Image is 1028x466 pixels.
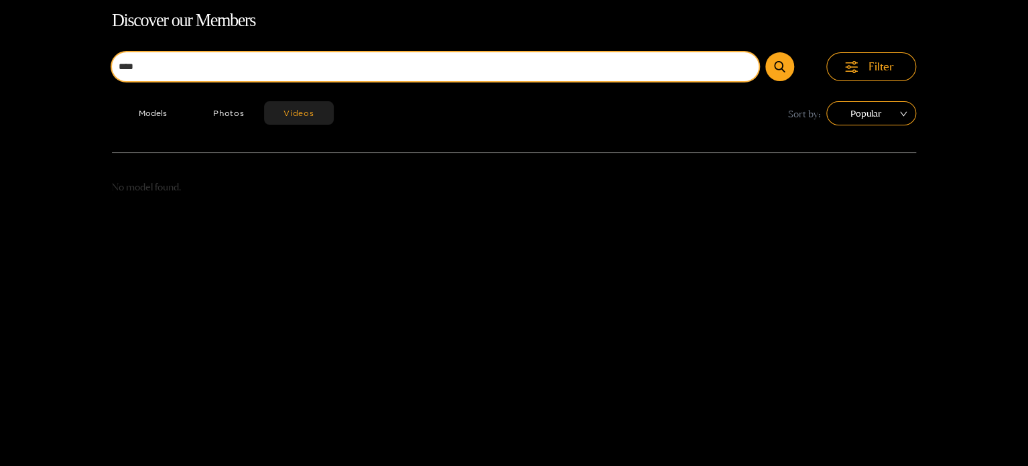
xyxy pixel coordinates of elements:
[826,101,916,125] div: sort
[194,101,264,125] button: Photos
[869,59,894,74] span: Filter
[836,103,906,123] span: Popular
[112,180,916,195] p: No model found.
[765,52,794,81] button: Submit Search
[112,101,194,125] button: Models
[112,7,916,35] h1: Discover our Members
[826,52,916,81] button: Filter
[788,106,821,121] span: Sort by:
[264,101,334,125] button: Videos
